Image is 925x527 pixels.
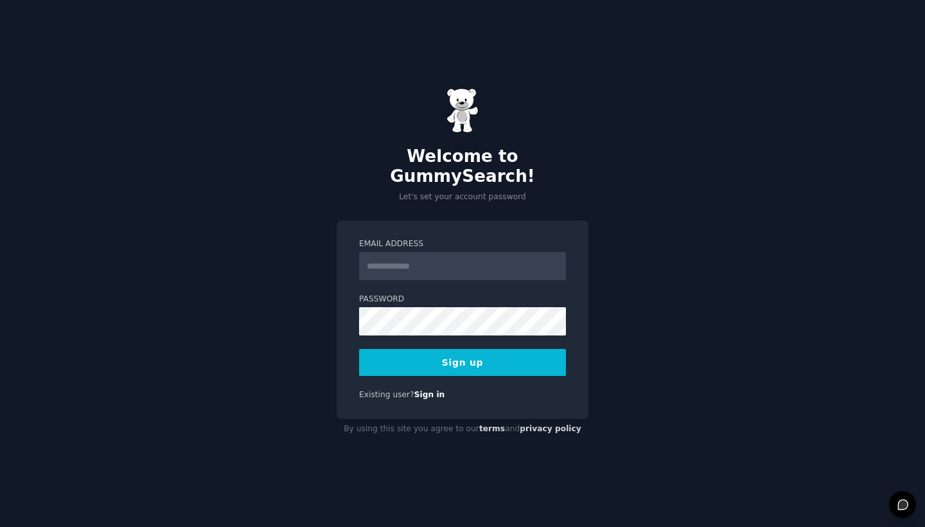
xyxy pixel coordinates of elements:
[479,424,505,433] a: terms
[520,424,581,433] a: privacy policy
[414,390,445,399] a: Sign in
[359,294,566,305] label: Password
[337,147,588,187] h2: Welcome to GummySearch!
[359,238,566,250] label: Email Address
[337,419,588,440] div: By using this site you agree to our and
[359,390,414,399] span: Existing user?
[337,192,588,203] p: Let's set your account password
[359,349,566,376] button: Sign up
[446,88,479,133] img: Gummy Bear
